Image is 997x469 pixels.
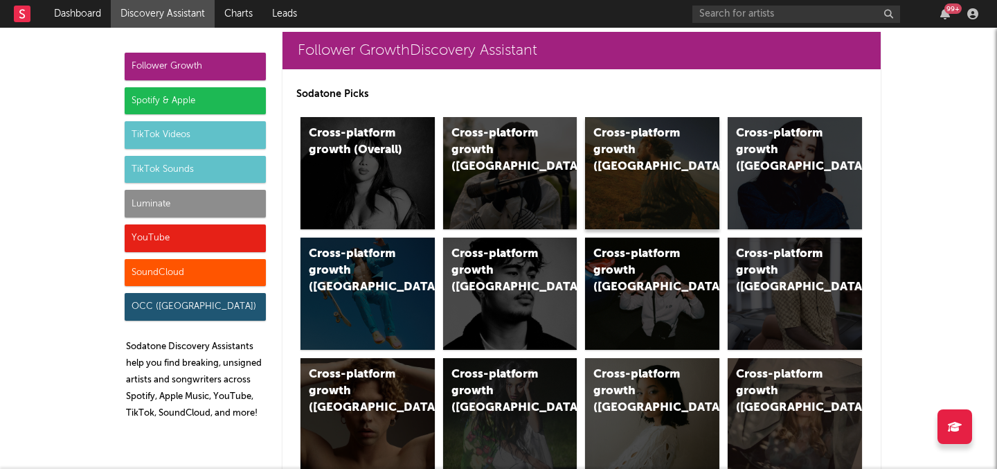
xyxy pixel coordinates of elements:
input: Search for artists [692,6,900,23]
a: Follower GrowthDiscovery Assistant [282,32,881,69]
div: Cross-platform growth ([GEOGRAPHIC_DATA]) [309,366,403,416]
p: Sodatone Discovery Assistants help you find breaking, unsigned artists and songwriters across Spo... [126,339,266,422]
div: Cross-platform growth ([GEOGRAPHIC_DATA]) [736,125,830,175]
a: Cross-platform growth ([GEOGRAPHIC_DATA]) [443,117,577,229]
div: Cross-platform growth ([GEOGRAPHIC_DATA]/GSA) [593,246,688,296]
div: Cross-platform growth ([GEOGRAPHIC_DATA]) [451,246,546,296]
div: TikTok Sounds [125,156,266,184]
div: TikTok Videos [125,121,266,149]
a: Cross-platform growth ([GEOGRAPHIC_DATA]) [585,117,719,229]
a: Cross-platform growth (Overall) [300,117,435,229]
div: Cross-platform growth ([GEOGRAPHIC_DATA]) [593,366,688,416]
a: Cross-platform growth ([GEOGRAPHIC_DATA]) [728,238,862,350]
div: Follower Growth [125,53,266,80]
div: Cross-platform growth ([GEOGRAPHIC_DATA]) [736,366,830,416]
a: Cross-platform growth ([GEOGRAPHIC_DATA]) [443,238,577,350]
div: YouTube [125,224,266,252]
div: Luminate [125,190,266,218]
a: Cross-platform growth ([GEOGRAPHIC_DATA]) [300,238,435,350]
div: 99 + [944,3,962,14]
div: Cross-platform growth ([GEOGRAPHIC_DATA]) [451,366,546,416]
div: SoundCloud [125,259,266,287]
p: Sodatone Picks [296,86,867,103]
button: 99+ [940,8,950,19]
div: Cross-platform growth ([GEOGRAPHIC_DATA]) [736,246,830,296]
a: Cross-platform growth ([GEOGRAPHIC_DATA]) [728,117,862,229]
div: Spotify & Apple [125,87,266,115]
div: Cross-platform growth (Overall) [309,125,403,159]
div: Cross-platform growth ([GEOGRAPHIC_DATA]) [451,125,546,175]
div: Cross-platform growth ([GEOGRAPHIC_DATA]) [593,125,688,175]
a: Cross-platform growth ([GEOGRAPHIC_DATA]/GSA) [585,238,719,350]
div: OCC ([GEOGRAPHIC_DATA]) [125,293,266,321]
div: Cross-platform growth ([GEOGRAPHIC_DATA]) [309,246,403,296]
